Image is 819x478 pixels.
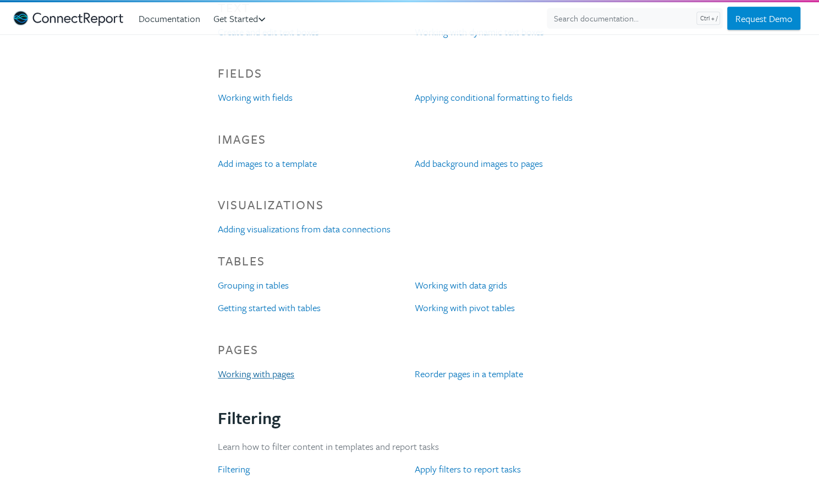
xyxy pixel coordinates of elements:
[139,9,209,28] a: Documentation
[547,8,723,29] input: Search documentation...
[415,278,507,292] a: Working with data grids
[415,156,543,170] a: Add background images to pages
[218,278,289,292] a: Grouping in tables
[415,90,573,104] a: Applying conditional formatting to fields
[218,222,391,236] a: Adding visualizations from data connections
[13,8,123,29] a: ConnectReport Support
[727,7,800,30] a: Request Demo
[218,66,601,81] h3: Fields
[218,90,293,104] a: Working with fields
[218,197,601,213] h3: Visualizations
[218,408,601,428] h2: Filtering
[218,438,601,453] p: Learn how to filter content in templates and report tasks
[218,253,601,269] h3: Tables
[415,461,521,475] a: Apply filters to report tasks
[218,301,321,314] a: Getting started with tables
[213,9,273,28] a: Get Started
[218,342,601,357] h3: Pages
[218,132,601,147] h3: Images
[13,10,123,26] img: connectreport-logo-dark.svg
[218,367,294,381] a: Working with pages
[218,156,317,170] a: Add images to a template
[218,461,250,475] a: Filtering
[415,367,523,381] a: Reorder pages in a template
[415,301,515,314] a: Working with pivot tables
